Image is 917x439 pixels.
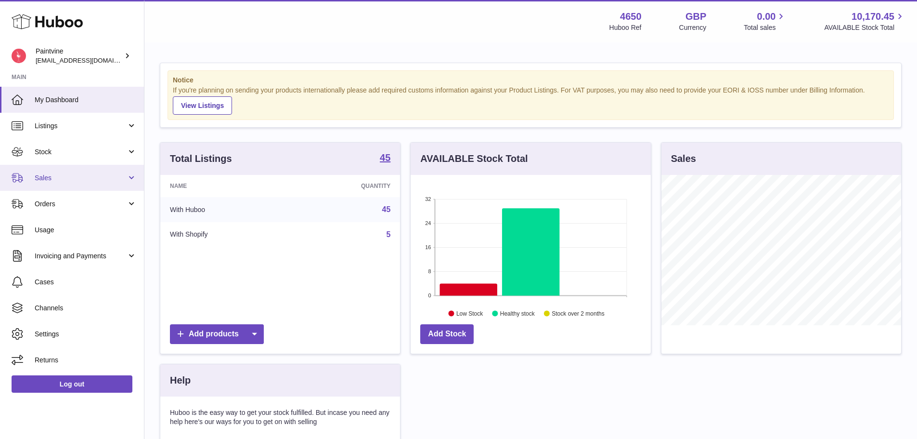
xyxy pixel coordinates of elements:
a: Log out [12,375,132,393]
span: 10,170.45 [852,10,894,23]
a: Add products [170,324,264,344]
div: Currency [679,23,707,32]
strong: GBP [685,10,706,23]
p: Huboo is the easy way to get your stock fulfilled. But incase you need any help here's our ways f... [170,408,390,426]
img: euan@paintvine.co.uk [12,49,26,63]
span: Channels [35,304,137,313]
span: AVAILABLE Stock Total [824,23,905,32]
a: 0.00 Total sales [744,10,787,32]
h3: Total Listings [170,152,232,165]
span: My Dashboard [35,95,137,105]
text: 24 [426,220,431,226]
span: Returns [35,356,137,365]
h3: Sales [671,152,696,165]
span: Invoicing and Payments [35,252,127,261]
th: Name [160,175,290,197]
text: 8 [428,268,431,274]
span: 0.00 [757,10,776,23]
text: 0 [428,293,431,298]
h3: AVAILABLE Stock Total [420,152,528,165]
h3: Help [170,374,191,387]
span: Cases [35,278,137,287]
span: Orders [35,200,127,209]
text: Stock over 2 months [552,310,605,317]
strong: Notice [173,76,889,85]
td: With Huboo [160,197,290,222]
a: View Listings [173,96,232,115]
td: With Shopify [160,222,290,247]
a: 5 [386,230,390,239]
span: Usage [35,226,137,235]
span: Total sales [744,23,787,32]
a: 45 [380,153,390,164]
div: Paintvine [36,47,122,65]
strong: 4650 [620,10,642,23]
a: 10,170.45 AVAILABLE Stock Total [824,10,905,32]
text: 32 [426,196,431,202]
span: [EMAIL_ADDRESS][DOMAIN_NAME] [36,56,142,64]
a: 45 [382,205,391,213]
span: Settings [35,330,137,339]
span: Sales [35,173,127,183]
div: Huboo Ref [609,23,642,32]
span: Listings [35,121,127,131]
a: Add Stock [420,324,474,344]
span: Stock [35,147,127,157]
div: If you're planning on sending your products internationally please add required customs informati... [173,86,889,115]
strong: 45 [380,153,390,162]
th: Quantity [290,175,400,197]
text: Low Stock [456,310,483,317]
text: Healthy stock [500,310,535,317]
text: 16 [426,244,431,250]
